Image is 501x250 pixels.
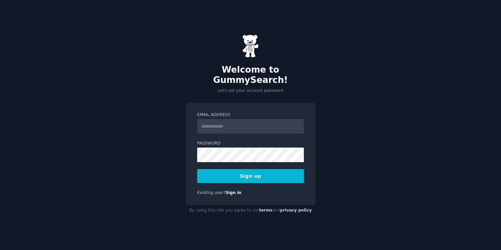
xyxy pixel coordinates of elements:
div: By using this site you agree to our and [186,205,315,216]
a: privacy policy [280,208,312,213]
label: Email Address [197,112,304,118]
label: Password [197,141,304,147]
p: Let's set your account password [186,88,315,94]
span: Existing user? [197,190,226,195]
a: terms [259,208,272,213]
img: Gummy Bear [242,34,259,58]
h2: Welcome to GummySearch! [186,65,315,86]
a: Sign in [226,190,242,195]
button: Sign up [197,169,304,183]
